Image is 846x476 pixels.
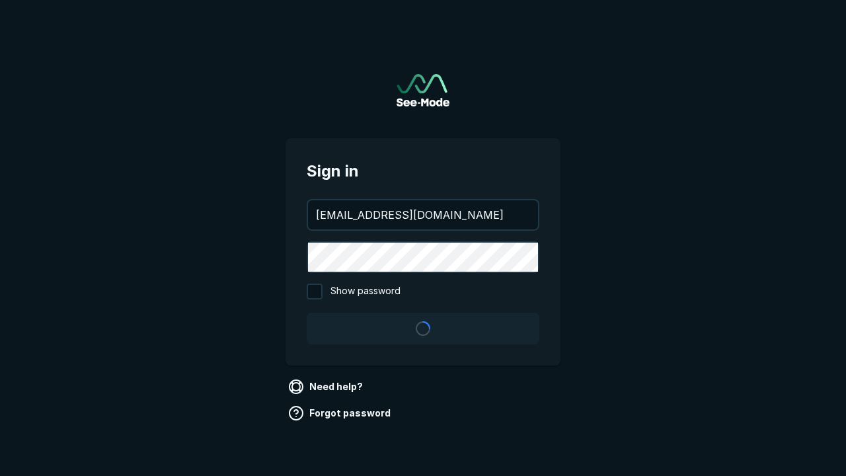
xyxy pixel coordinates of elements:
a: Forgot password [286,403,396,424]
span: Show password [330,284,401,299]
a: Go to sign in [397,74,449,106]
a: Need help? [286,376,368,397]
input: your@email.com [308,200,538,229]
img: See-Mode Logo [397,74,449,106]
span: Sign in [307,159,539,183]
